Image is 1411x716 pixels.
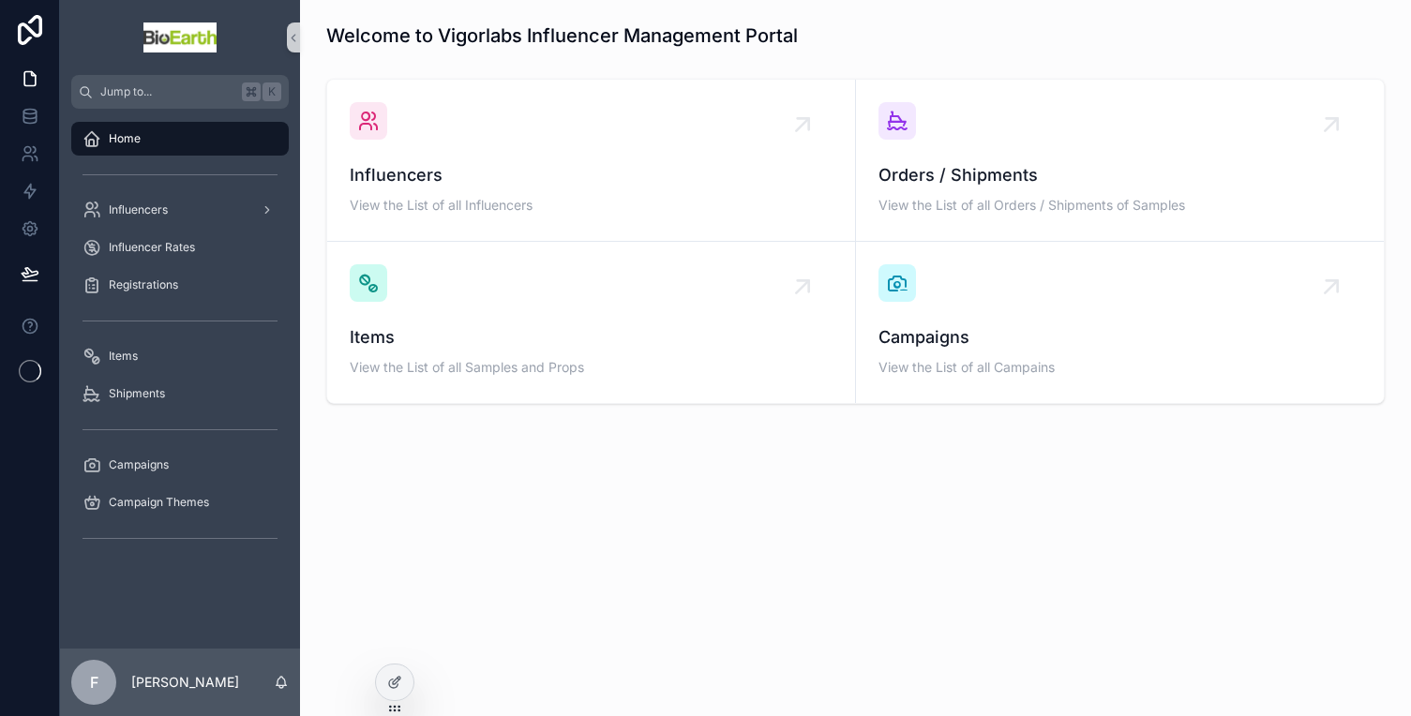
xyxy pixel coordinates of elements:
a: Home [71,122,289,156]
span: Home [109,131,141,146]
span: Campaigns [109,457,169,472]
span: Shipments [109,386,165,401]
span: Influencers [350,162,833,188]
span: Registrations [109,277,178,292]
a: CampaignsView the List of all Campains [856,242,1385,403]
a: Shipments [71,377,289,410]
a: Items [71,339,289,373]
a: Campaigns [71,448,289,482]
h1: Welcome to Vigorlabs Influencer Management Portal [326,22,798,49]
a: ItemsView the List of all Samples and Props [327,242,856,403]
span: Influencers [109,202,168,217]
span: K [264,84,279,99]
a: Influencers [71,193,289,227]
span: View the List of all Influencers [350,196,833,215]
img: App logo [143,22,217,52]
p: [PERSON_NAME] [131,673,239,692]
span: View the List of all Campains [878,358,1362,377]
a: Influencer Rates [71,231,289,264]
span: Orders / Shipments [878,162,1362,188]
span: F [90,671,98,694]
a: Registrations [71,268,289,302]
span: Influencer Rates [109,240,195,255]
div: scrollable content [60,109,300,577]
span: Campaign Themes [109,495,209,510]
span: Jump to... [100,84,234,99]
span: View the List of all Samples and Props [350,358,833,377]
a: Campaign Themes [71,485,289,519]
span: Items [109,349,138,364]
span: Campaigns [878,324,1362,351]
span: Items [350,324,833,351]
a: Orders / ShipmentsView the List of all Orders / Shipments of Samples [856,80,1385,242]
button: Jump to...K [71,75,289,109]
a: InfluencersView the List of all Influencers [327,80,856,242]
span: View the List of all Orders / Shipments of Samples [878,196,1362,215]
